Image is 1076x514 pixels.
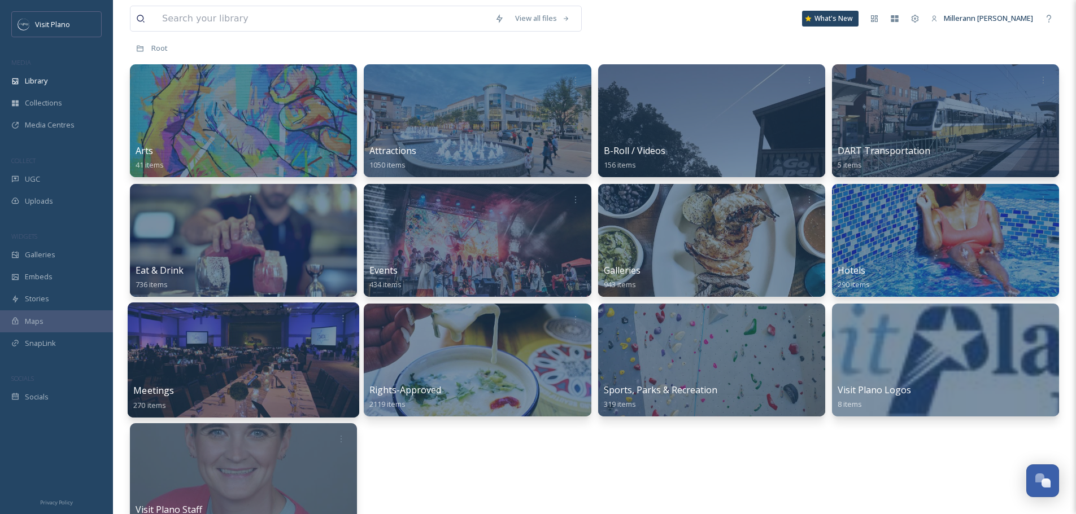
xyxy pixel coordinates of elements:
[25,76,47,86] span: Library
[136,160,164,170] span: 41 items
[838,384,911,396] span: Visit Plano Logos
[925,7,1039,29] a: Millerann [PERSON_NAME]
[11,58,31,67] span: MEDIA
[369,399,406,409] span: 2119 items
[604,385,717,409] a: Sports, Parks & Recreation319 items
[604,264,641,276] span: Galleries
[369,384,441,396] span: Rights-Approved
[25,338,56,349] span: SnapLink
[25,98,62,108] span: Collections
[156,6,489,31] input: Search your library
[151,41,168,55] a: Root
[133,385,174,410] a: Meetings270 items
[25,196,53,207] span: Uploads
[136,265,184,289] a: Eat & Drink736 items
[369,279,402,289] span: 434 items
[604,160,636,170] span: 156 items
[604,144,665,157] span: B-Roll / Videos
[369,264,398,276] span: Events
[133,384,174,397] span: Meetings
[369,146,416,170] a: Attractions1050 items
[25,392,49,402] span: Socials
[136,146,164,170] a: Arts41 items
[11,374,34,383] span: SOCIALS
[802,11,859,27] a: What's New
[369,160,406,170] span: 1050 items
[25,120,75,130] span: Media Centres
[25,174,40,184] span: UGC
[136,144,153,157] span: Arts
[35,19,70,29] span: Visit Plano
[40,499,73,506] span: Privacy Policy
[838,264,865,276] span: Hotels
[944,13,1033,23] span: Millerann [PERSON_NAME]
[25,316,43,327] span: Maps
[838,385,911,409] a: Visit Plano Logos8 items
[838,279,870,289] span: 290 items
[40,495,73,508] a: Privacy Policy
[151,43,168,53] span: Root
[838,146,930,170] a: DART Transportation5 items
[604,146,665,170] a: B-Roll / Videos156 items
[136,279,168,289] span: 736 items
[25,249,55,260] span: Galleries
[838,399,862,409] span: 8 items
[18,19,29,30] img: images.jpeg
[133,399,166,410] span: 270 items
[1026,464,1059,497] button: Open Chat
[369,385,441,409] a: Rights-Approved2119 items
[604,279,636,289] span: 943 items
[838,265,870,289] a: Hotels290 items
[604,265,641,289] a: Galleries943 items
[11,156,36,165] span: COLLECT
[604,399,636,409] span: 319 items
[369,265,402,289] a: Events434 items
[509,7,576,29] a: View all files
[25,271,53,282] span: Embeds
[369,144,416,157] span: Attractions
[838,144,930,157] span: DART Transportation
[25,293,49,304] span: Stories
[136,264,184,276] span: Eat & Drink
[838,160,862,170] span: 5 items
[11,232,37,240] span: WIDGETS
[604,384,717,396] span: Sports, Parks & Recreation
